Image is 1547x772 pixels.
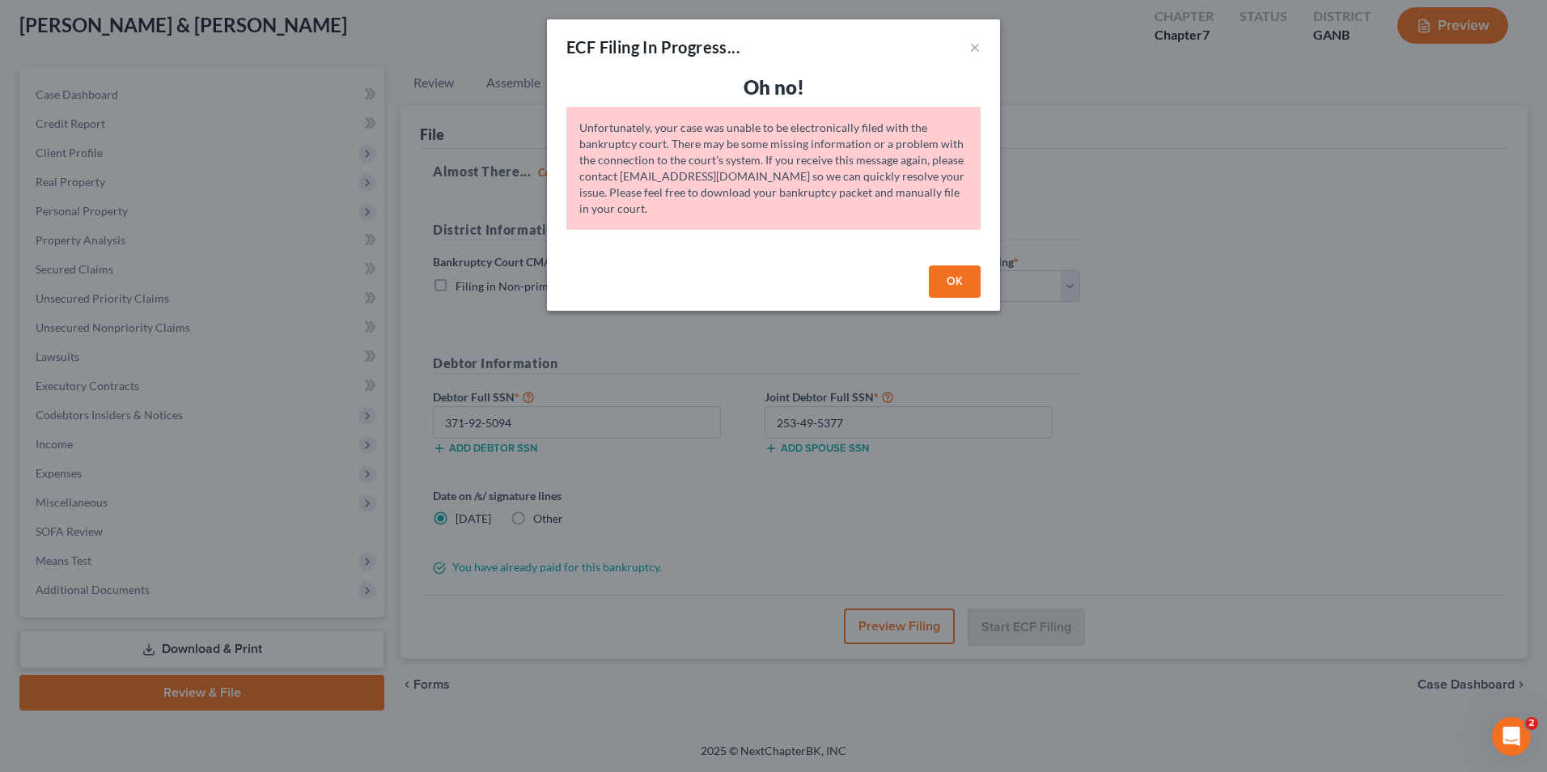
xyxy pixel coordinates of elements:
button: × [969,37,981,57]
span: 2 [1525,717,1538,730]
div: ECF Filing In Progress... [566,36,740,58]
h3: Oh no! [566,74,981,100]
div: Unfortunately, your case was unable to be electronically filed with the bankruptcy court. There m... [566,107,981,230]
button: OK [929,265,981,298]
iframe: Intercom live chat [1492,717,1531,756]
